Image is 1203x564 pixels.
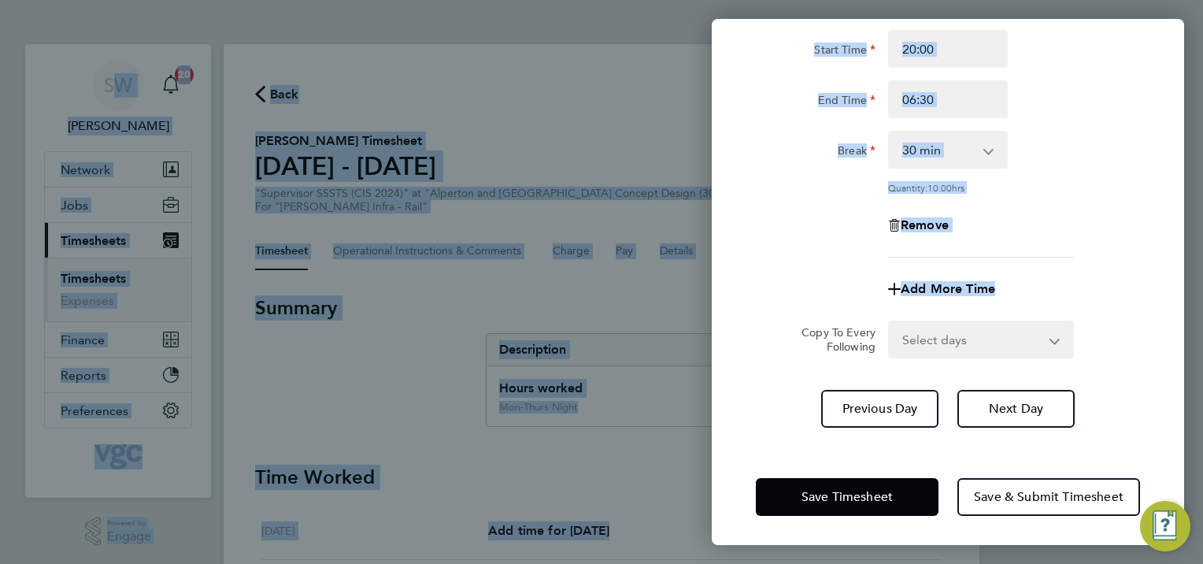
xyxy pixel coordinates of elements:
[888,181,1074,194] div: Quantity: hrs
[789,325,875,354] label: Copy To Every Following
[1140,501,1190,551] button: Engage Resource Center
[756,478,938,516] button: Save Timesheet
[838,143,875,162] label: Break
[888,219,949,232] button: Remove
[801,489,893,505] span: Save Timesheet
[888,283,995,295] button: Add More Time
[818,93,875,112] label: End Time
[957,478,1140,516] button: Save & Submit Timesheet
[901,281,995,296] span: Add More Time
[927,181,952,194] span: 10.00
[974,489,1123,505] span: Save & Submit Timesheet
[888,80,1008,118] input: E.g. 18:00
[821,390,938,428] button: Previous Day
[989,401,1043,417] span: Next Day
[814,43,875,61] label: Start Time
[957,390,1075,428] button: Next Day
[842,401,918,417] span: Previous Day
[901,217,949,232] span: Remove
[888,30,1008,68] input: E.g. 08:00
